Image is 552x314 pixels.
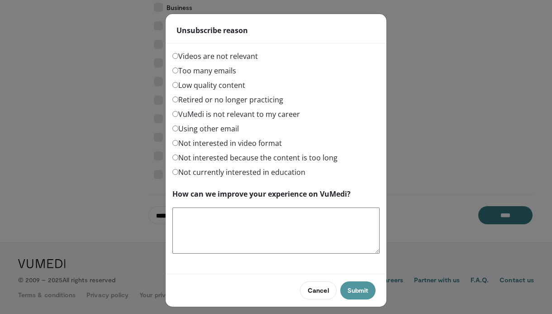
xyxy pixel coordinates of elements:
[300,281,336,300] button: Cancel
[176,25,248,36] strong: Unsubscribe reason
[172,123,239,134] label: Using other email
[172,80,245,91] label: Low quality content
[172,94,283,105] label: Retired or no longer practicing
[172,65,236,76] label: Too many emails
[172,167,305,178] label: Not currently interested in education
[172,169,178,175] input: Not currently interested in education
[172,140,178,146] input: Not interested in video format
[172,82,178,88] input: Low quality content
[172,155,178,160] input: Not interested because the content is too long
[172,51,258,62] label: Videos are not relevant
[172,138,282,149] label: Not interested in video format
[172,68,178,73] input: Too many emails
[172,111,178,117] input: VuMedi is not relevant to my career
[172,109,300,120] label: VuMedi is not relevant to my career
[172,188,351,199] label: How can we improve your experience on VuMedi?
[172,126,178,131] input: Using other email
[172,152,338,163] label: Not interested because the content is too long
[172,97,178,102] input: Retired or no longer practicing
[340,281,376,300] button: Submit
[172,53,178,59] input: Videos are not relevant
